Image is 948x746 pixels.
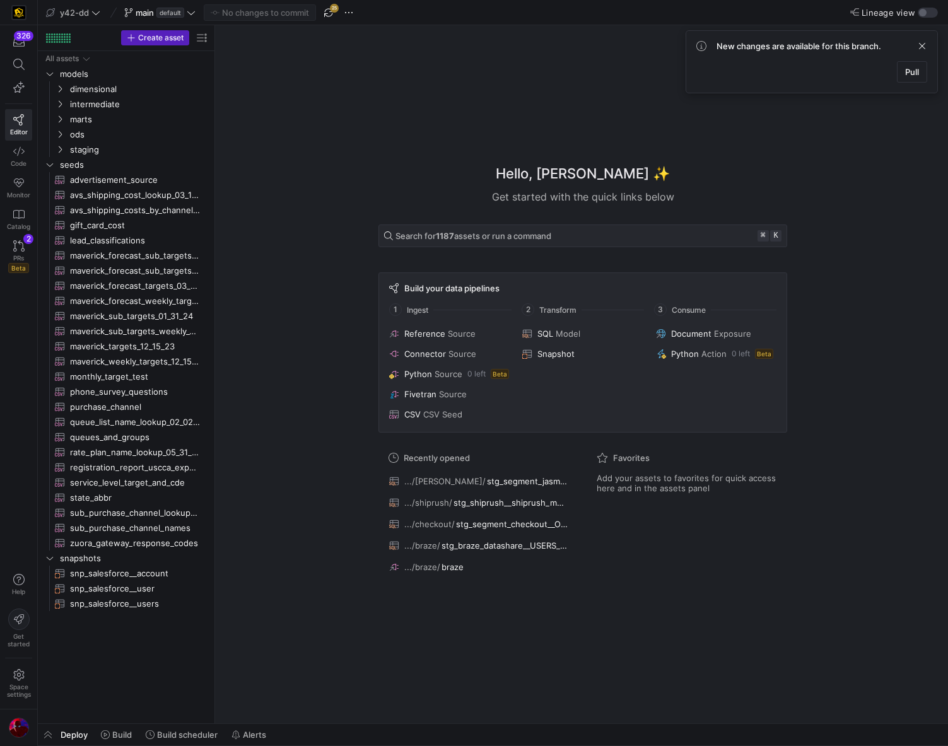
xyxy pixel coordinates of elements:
[755,349,773,359] span: Beta
[404,349,446,359] span: Connector
[5,2,32,23] a: https://storage.googleapis.com/y42-prod-data-exchange/images/uAsz27BndGEK0hZWDFeOjoxA7jCwgK9jE472...
[43,339,214,354] a: maverick_targets_12_15_23​​​​​​
[43,187,214,202] a: avs_shipping_cost_lookup_03_15_24​​​​​​
[387,346,512,361] button: ConnectorSource
[70,188,200,202] span: avs_shipping_cost_lookup_03_15_24​​​​​​
[70,294,200,308] span: maverick_forecast_weekly_targets_03_25_24​​​​​​
[404,283,500,293] span: Build your data pipelines
[43,581,214,596] div: Press SPACE to select this row.
[897,61,927,83] button: Pull
[43,157,214,172] div: Press SPACE to select this row.
[43,445,214,460] a: rate_plan_name_lookup_05_31_23​​​​​​
[11,160,26,167] span: Code
[43,505,214,520] div: Press SPACE to select this row.
[70,400,200,414] span: purchase_channel​​​​​​
[386,559,571,575] button: .../braze/braze
[70,521,200,535] span: sub_purchase_channel_names​​​​​​
[43,187,214,202] div: Press SPACE to select this row.
[95,724,138,745] button: Build
[70,233,200,248] span: lead_classifications​​​​​​
[456,519,568,529] span: stg_segment_checkout__ORDER_COMPLETED
[8,263,29,273] span: Beta
[43,429,214,445] a: queues_and_groups​​​​​​
[70,143,213,157] span: staging
[7,191,30,199] span: Monitor
[404,519,455,529] span: .../checkout/
[671,349,699,359] span: Python
[613,453,650,463] span: Favorites
[732,349,750,358] span: 0 left
[404,329,445,339] span: Reference
[60,158,213,172] span: seeds
[43,339,214,354] div: Press SPACE to select this row.
[5,30,32,53] button: 326
[138,33,184,42] span: Create asset
[43,323,214,339] div: Press SPACE to select this row.
[5,109,32,141] a: Editor
[862,8,915,18] span: Lineage view
[43,596,214,611] a: snp_salesforce__users​​​​​​​
[43,520,214,535] div: Press SPACE to select this row.
[404,476,486,486] span: .../[PERSON_NAME]/
[43,369,214,384] a: monthly_target_test​​​​​​
[43,354,214,369] div: Press SPACE to select this row.
[537,349,575,359] span: Snapshot
[70,370,200,384] span: monthly_target_test​​​​​​
[43,460,214,475] a: registration_report_uscca_expo_2023​​​​​​
[43,293,214,308] a: maverick_forecast_weekly_targets_03_25_24​​​​​​
[5,204,32,235] a: Catalog
[70,475,200,490] span: service_level_target_and_cde​​​​​​
[60,551,213,566] span: snapshots
[156,8,184,18] span: default
[70,279,200,293] span: maverick_forecast_targets_03_25_24​​​​​​
[442,562,464,572] span: braze
[378,189,787,204] div: Get started with the quick links below
[43,399,214,414] div: Press SPACE to select this row.
[43,323,214,339] a: maverick_sub_targets_weekly_01_31_24​​​​​​
[43,384,214,399] div: Press SPACE to select this row.
[404,409,421,419] span: CSV
[70,324,200,339] span: maverick_sub_targets_weekly_01_31_24​​​​​​
[43,566,214,581] a: snp_salesforce__account​​​​​​​
[70,385,200,399] span: phone_survey_questions​​​​​​
[70,597,200,611] span: snp_salesforce__users​​​​​​​
[43,218,214,233] div: Press SPACE to select this row.
[10,128,28,136] span: Editor
[378,224,787,247] button: Search for1187assets or run a command⌘k
[43,202,214,218] div: Press SPACE to select this row.
[11,588,26,595] span: Help
[717,41,881,51] span: New changes are available for this branch.
[43,96,214,112] div: Press SPACE to select this row.
[43,248,214,263] div: Press SPACE to select this row.
[43,535,214,551] div: Press SPACE to select this row.
[43,445,214,460] div: Press SPACE to select this row.
[43,490,214,505] div: Press SPACE to select this row.
[404,562,440,572] span: .../braze/
[5,568,32,601] button: Help
[43,263,214,278] div: Press SPACE to select this row.
[23,234,33,244] div: 2
[60,67,213,81] span: models
[70,566,200,581] span: snp_salesforce__account​​​​​​​
[43,475,214,490] a: service_level_target_and_cde​​​​​​
[387,366,512,382] button: PythonSource0 leftBeta
[386,537,571,554] button: .../braze/stg_braze_datashare__USERS_MESSAGES_EMAIL_BOUNCE
[448,329,476,339] span: Source
[43,81,214,96] div: Press SPACE to select this row.
[404,540,440,551] span: .../braze/
[43,429,214,445] div: Press SPACE to select this row.
[70,506,200,520] span: sub_purchase_channel_lookup_01_24_24​​​​​​
[520,346,645,361] button: Snapshot
[5,172,32,204] a: Monitor
[758,230,769,242] kbd: ⌘
[5,235,32,278] a: PRsBeta2
[43,475,214,490] div: Press SPACE to select this row.
[70,415,200,429] span: queue_list_name_lookup_02_02_24​​​​​​
[653,326,779,341] button: DocumentExposure
[121,4,199,21] button: maindefault
[70,445,200,460] span: rate_plan_name_lookup_05_31_23​​​​​​
[404,453,470,463] span: Recently opened
[70,218,200,233] span: gift_card_cost​​​​​​
[43,233,214,248] a: lead_classifications​​​​​​
[43,490,214,505] a: state_abbr​​​​​​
